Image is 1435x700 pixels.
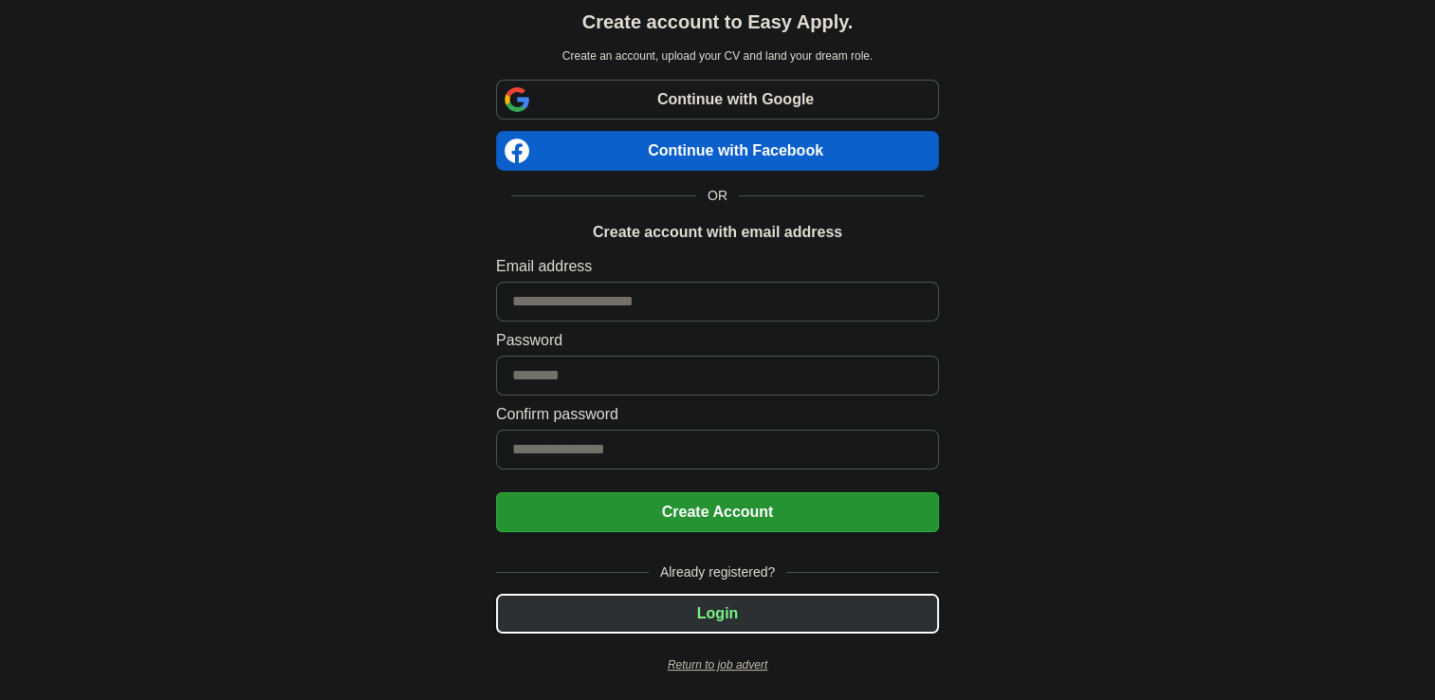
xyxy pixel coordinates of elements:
[496,656,939,673] a: Return to job advert
[649,562,786,582] span: Already registered?
[500,47,935,64] p: Create an account, upload your CV and land your dream role.
[696,186,739,206] span: OR
[582,8,854,36] h1: Create account to Easy Apply.
[593,221,842,244] h1: Create account with email address
[496,131,939,171] a: Continue with Facebook
[496,403,939,426] label: Confirm password
[496,594,939,634] button: Login
[496,329,939,352] label: Password
[496,605,939,621] a: Login
[496,255,939,278] label: Email address
[496,492,939,532] button: Create Account
[496,80,939,120] a: Continue with Google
